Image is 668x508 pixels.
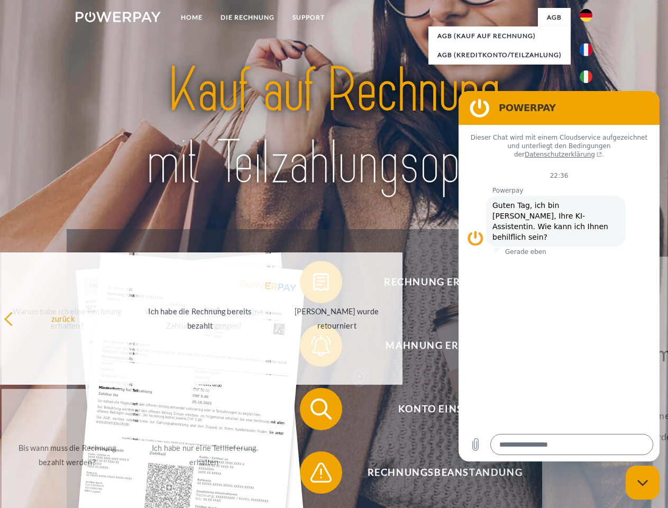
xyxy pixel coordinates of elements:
[315,261,574,303] span: Rechnung erhalten?
[300,388,575,430] button: Konto einsehen
[300,451,575,494] button: Rechnungsbeanstandung
[4,311,123,325] div: zurück
[141,304,260,333] div: Ich habe die Rechnung bereits bezahlt
[308,396,334,422] img: qb_search.svg
[300,324,575,367] button: Mahnung erhalten?
[144,441,263,469] div: Ich habe nur eine Teillieferung erhalten
[277,304,396,333] div: [PERSON_NAME] wurde retourniert
[580,9,592,22] img: de
[172,8,212,27] a: Home
[76,12,161,22] img: logo-powerpay-white.svg
[300,261,575,303] button: Rechnung erhalten?
[538,8,571,27] a: agb
[8,441,127,469] div: Bis wann muss die Rechnung bezahlt werden?
[580,43,592,56] img: fr
[315,451,574,494] span: Rechnungsbeanstandung
[428,46,571,65] a: AGB (Kreditkonto/Teilzahlung)
[212,8,283,27] a: DIE RECHNUNG
[101,51,567,203] img: title-powerpay_de.svg
[283,8,334,27] a: SUPPORT
[315,324,574,367] span: Mahnung erhalten?
[580,70,592,83] img: it
[315,388,574,430] span: Konto einsehen
[308,459,334,486] img: qb_warning.svg
[459,91,660,461] iframe: Messaging-Fenster
[626,466,660,500] iframe: Schaltfläche zum Öffnen des Messaging-Fensters; Konversation läuft
[428,26,571,46] a: AGB (Kauf auf Rechnung)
